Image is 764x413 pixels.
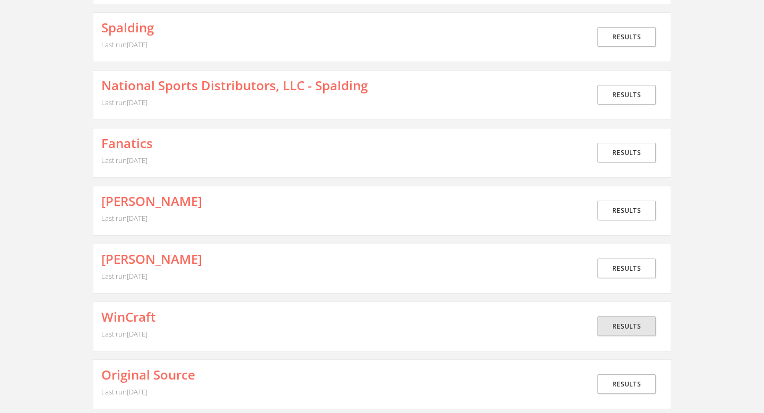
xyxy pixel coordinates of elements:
[597,143,656,162] a: Results
[101,136,153,150] a: Fanatics
[101,79,368,92] a: National Sports Distributors, LLC - Spalding
[101,310,156,324] a: WinCraft
[101,156,147,165] span: Last run [DATE]
[101,40,147,49] span: Last run [DATE]
[101,252,202,266] a: [PERSON_NAME]
[101,271,147,281] span: Last run [DATE]
[101,98,147,107] span: Last run [DATE]
[597,27,656,47] a: Results
[101,387,147,397] span: Last run [DATE]
[101,21,154,35] a: Spalding
[101,194,202,208] a: [PERSON_NAME]
[101,213,147,223] span: Last run [DATE]
[101,329,147,339] span: Last run [DATE]
[597,85,656,105] a: Results
[597,259,656,278] a: Results
[597,201,656,220] a: Results
[101,368,195,382] a: Original Source
[597,374,656,394] a: Results
[597,316,656,336] a: Results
